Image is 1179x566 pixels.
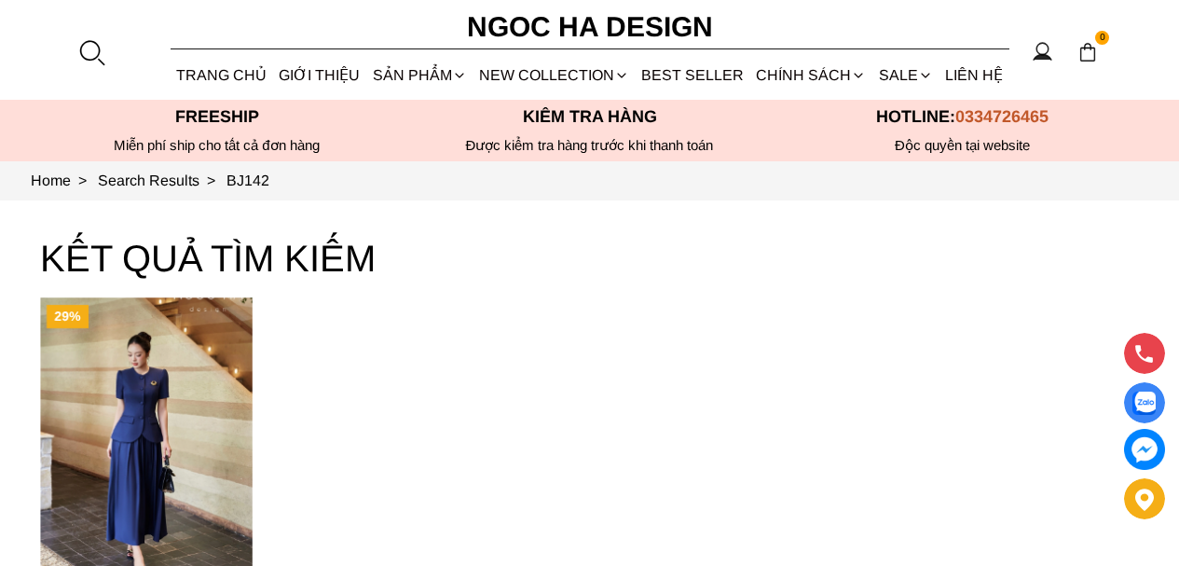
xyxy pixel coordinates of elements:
img: img-CART-ICON-ksit0nf1 [1077,42,1098,62]
span: 0334726465 [955,107,1049,126]
a: TRANG CHỦ [171,50,273,100]
a: messenger [1124,429,1165,470]
span: > [199,173,223,188]
a: LIÊN HỆ [939,50,1008,100]
a: BEST SELLER [636,50,750,100]
div: SẢN PHẨM [366,50,473,100]
span: 0 [1095,31,1110,46]
a: Display image [1124,382,1165,423]
h3: KẾT QUẢ TÌM KIẾM [40,228,1140,288]
img: Display image [1132,392,1156,415]
a: Link to Search Results [98,173,226,188]
a: Ngoc Ha Design [450,5,730,49]
a: SALE [872,50,939,100]
a: Link to Home [31,173,98,188]
p: Được kiểm tra hàng trước khi thanh toán [404,137,776,154]
p: Freeship [31,107,404,127]
div: Chính sách [750,50,872,100]
font: Kiểm tra hàng [523,107,657,126]
a: Link to BJ142 [226,173,269,188]
span: > [71,173,94,188]
p: Hotline: [776,107,1149,127]
h6: Độc quyền tại website [776,137,1149,154]
a: GIỚI THIỆU [273,50,366,100]
a: NEW COLLECTION [473,50,635,100]
div: Miễn phí ship cho tất cả đơn hàng [31,137,404,154]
